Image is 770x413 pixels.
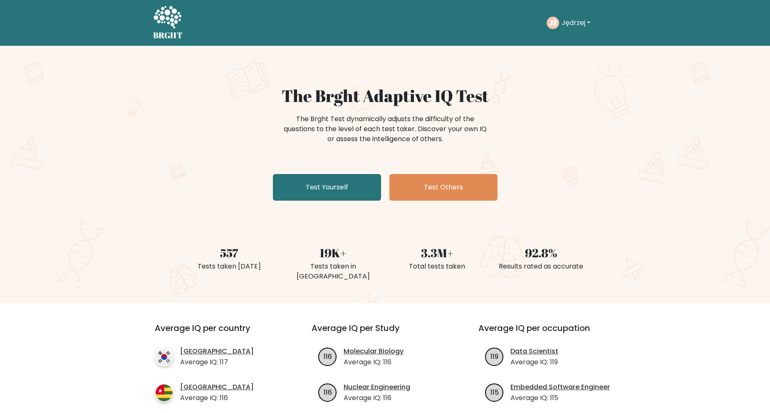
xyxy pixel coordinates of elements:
[389,174,498,201] a: Test Others
[180,346,254,356] a: [GEOGRAPHIC_DATA]
[180,382,254,392] a: [GEOGRAPHIC_DATA]
[344,357,404,367] p: Average IQ: 116
[273,174,381,201] a: Test Yourself
[155,323,282,343] h3: Average IQ per country
[478,323,625,343] h3: Average IQ per occupation
[155,348,173,366] img: country
[153,3,183,42] a: BRGHT
[286,261,380,281] div: Tests taken in [GEOGRAPHIC_DATA]
[510,346,558,356] a: Data Scientist
[344,393,410,403] p: Average IQ: 116
[182,244,276,261] div: 557
[510,357,558,367] p: Average IQ: 119
[559,17,593,28] button: Jędrzej
[549,18,557,27] text: JŻ
[281,114,489,144] div: The Brght Test dynamically adjusts the difficulty of the questions to the level of each test take...
[344,346,404,356] a: Molecular Biology
[494,244,588,261] div: 92.8%
[494,261,588,271] div: Results rated as accurate
[180,393,254,403] p: Average IQ: 116
[286,244,380,261] div: 19K+
[155,383,173,402] img: country
[324,387,332,397] text: 116
[182,261,276,271] div: Tests taken [DATE]
[324,351,332,361] text: 116
[180,357,254,367] p: Average IQ: 117
[390,261,484,271] div: Total tests taken
[344,382,410,392] a: Nuclear Engineering
[510,393,610,403] p: Average IQ: 115
[490,351,498,361] text: 119
[510,382,610,392] a: Embedded Software Engineer
[390,244,484,261] div: 3.3M+
[312,323,458,343] h3: Average IQ per Study
[182,86,588,106] h1: The Brght Adaptive IQ Test
[490,387,499,397] text: 115
[153,30,183,40] h5: BRGHT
